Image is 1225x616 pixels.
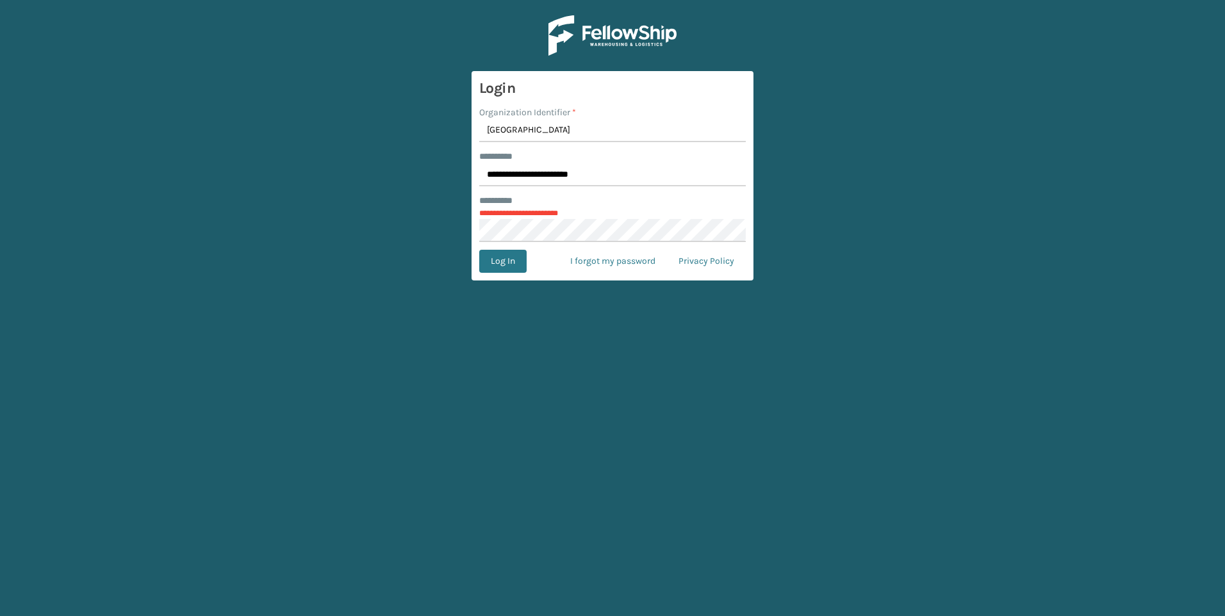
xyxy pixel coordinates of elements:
[548,15,677,56] img: Logo
[479,250,527,273] button: Log In
[479,79,746,98] h3: Login
[667,250,746,273] a: Privacy Policy
[559,250,667,273] a: I forgot my password
[479,106,576,119] label: Organization Identifier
